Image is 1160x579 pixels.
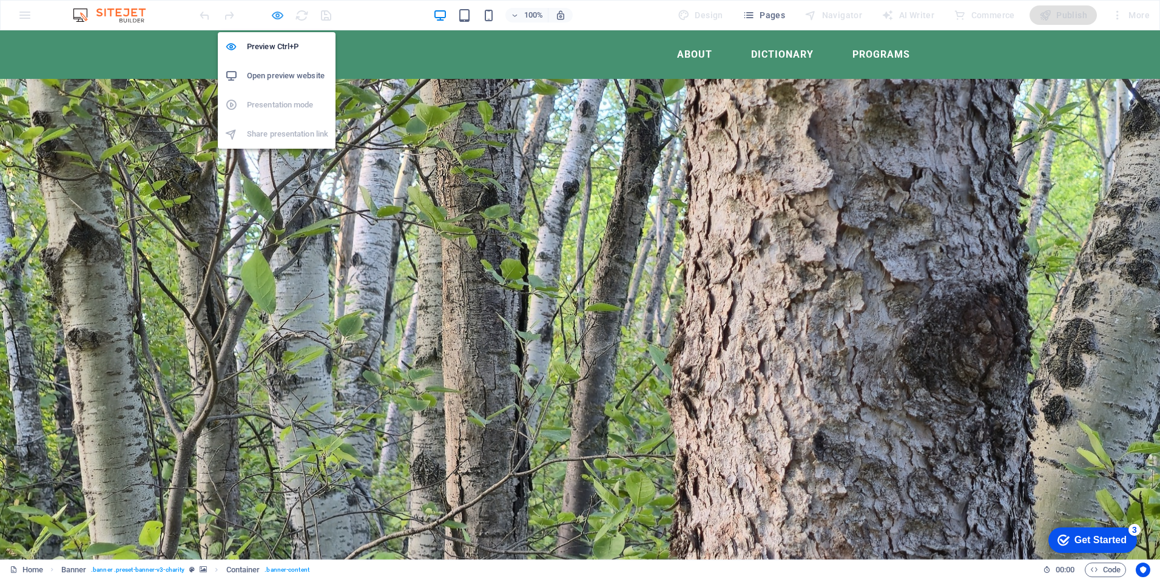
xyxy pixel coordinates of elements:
span: . banner-content [265,563,309,577]
div: Get Started 3 items remaining, 40% complete [7,6,95,32]
span: : [1064,565,1066,574]
a: Dictionary [741,10,823,39]
h6: 100% [524,8,543,22]
div: Design (Ctrl+Alt+Y) [673,5,728,25]
nav: breadcrumb [61,563,309,577]
span: . banner .preset-banner-v3-charity [91,563,184,577]
span: 00 00 [1056,563,1074,577]
span: Pages [743,9,785,21]
button: Code [1085,563,1126,577]
span: Click to select. Double-click to edit [226,563,260,577]
div: 3 [87,2,99,15]
span: Code [1090,563,1121,577]
i: On resize automatically adjust zoom level to fit chosen device. [555,10,566,21]
button: 100% [505,8,548,22]
div: Get Started [33,13,85,24]
button: Usercentrics [1136,563,1150,577]
a: Programs [843,10,920,39]
span: Click to select. Double-click to edit [61,563,87,577]
h6: Preview Ctrl+P [247,39,328,54]
button: Pages [738,5,790,25]
h6: Open preview website [247,69,328,83]
i: This element is a customizable preset [189,566,195,573]
a: Click to cancel selection. Double-click to open Pages [10,563,43,577]
a: About [667,10,722,39]
h6: Session time [1043,563,1075,577]
img: Editor Logo [70,8,161,22]
i: This element contains a background [200,566,207,573]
